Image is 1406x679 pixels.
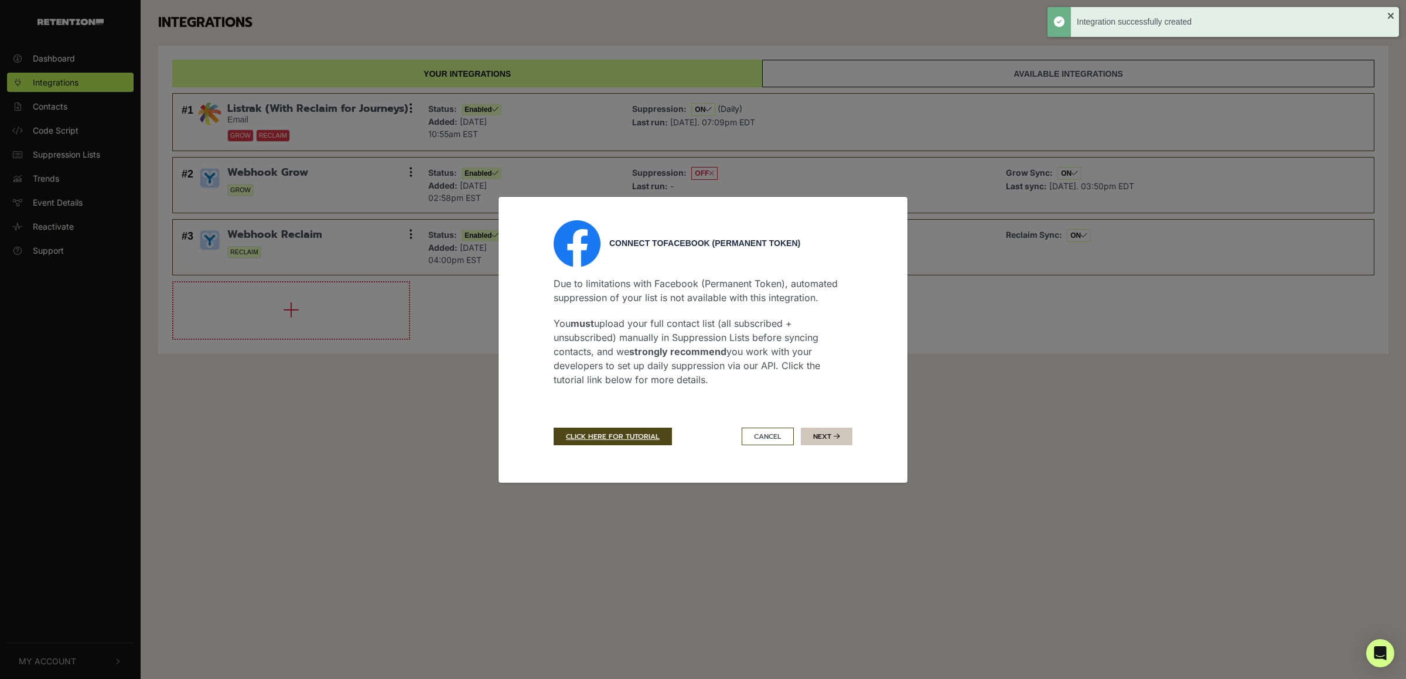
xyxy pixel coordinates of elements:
span: Facebook (Permanent Token) [663,238,800,248]
div: Connect to [609,237,852,250]
img: Facebook (Permanent Token) [554,220,600,267]
p: You upload your full contact list (all subscribed + unsubscribed) manually in Suppression Lists b... [554,316,852,387]
p: Due to limitations with Facebook (Permanent Token), automated suppression of your list is not ava... [554,277,852,305]
div: Integration successfully created [1077,16,1387,28]
div: Open Intercom Messenger [1366,639,1394,667]
strong: must [571,318,594,329]
strong: strongly recommend [629,346,726,357]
